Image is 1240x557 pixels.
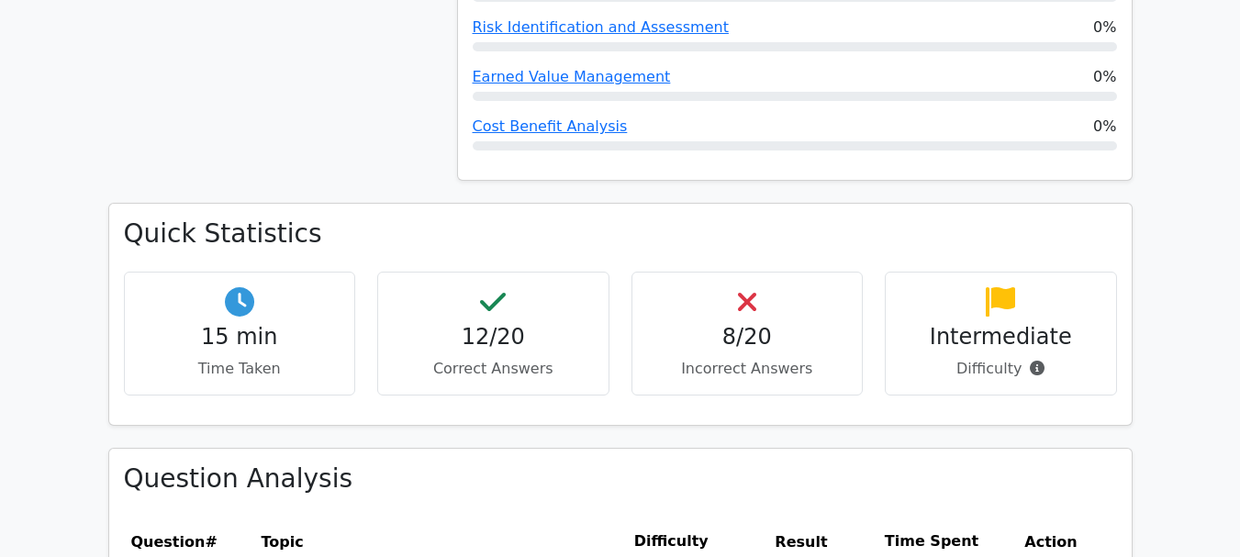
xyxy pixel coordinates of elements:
span: 0% [1093,116,1116,138]
p: Correct Answers [393,358,594,380]
p: Difficulty [900,358,1101,380]
h3: Question Analysis [124,463,1117,495]
h4: 15 min [140,324,341,351]
a: Earned Value Management [473,68,671,85]
h4: 8/20 [647,324,848,351]
span: Question [131,533,206,551]
span: 0% [1093,66,1116,88]
a: Risk Identification and Assessment [473,18,729,36]
h3: Quick Statistics [124,218,1117,250]
p: Incorrect Answers [647,358,848,380]
a: Cost Benefit Analysis [473,117,628,135]
p: Time Taken [140,358,341,380]
h4: 12/20 [393,324,594,351]
span: 0% [1093,17,1116,39]
h4: Intermediate [900,324,1101,351]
